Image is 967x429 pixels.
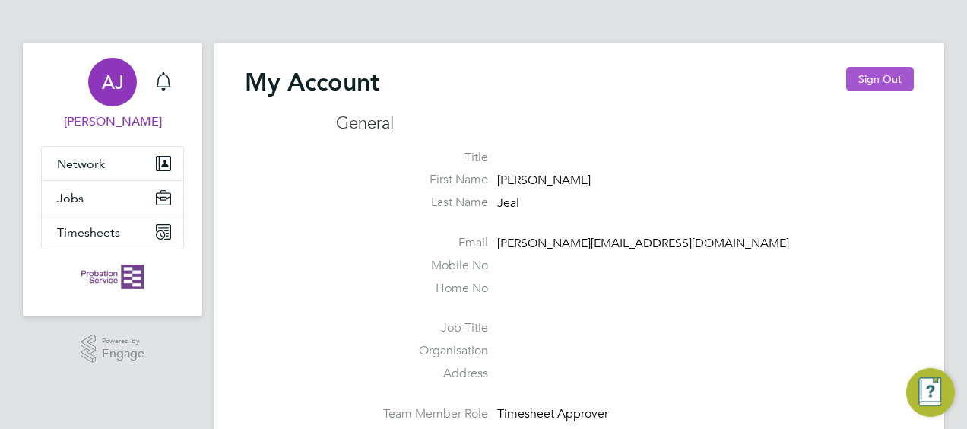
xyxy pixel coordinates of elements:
h3: General [336,113,914,135]
button: Engage Resource Center [906,368,955,417]
label: Title [336,150,488,166]
label: Home No [336,281,488,297]
span: Network [57,157,105,171]
button: Jobs [42,181,183,214]
span: [PERSON_NAME][EMAIL_ADDRESS][DOMAIN_NAME] [497,236,789,251]
h2: My Account [245,67,379,97]
a: AJ[PERSON_NAME] [41,58,184,131]
a: Go to home page [41,265,184,289]
nav: Main navigation [23,43,202,316]
span: Timesheets [57,225,120,240]
span: Jobs [57,191,84,205]
button: Timesheets [42,215,183,249]
span: Jeal [497,195,519,211]
button: Network [42,147,183,180]
label: First Name [336,172,488,188]
label: Job Title [336,320,488,336]
div: Timesheet Approver [497,406,642,422]
span: [PERSON_NAME] [497,173,591,189]
span: Andrew Jeal [41,113,184,131]
label: Last Name [336,195,488,211]
label: Email [336,235,488,251]
label: Mobile No [336,258,488,274]
span: Engage [102,348,144,361]
span: AJ [102,72,124,92]
label: Team Member Role [336,406,488,422]
img: probationservice-logo-retina.png [81,265,143,289]
label: Address [336,366,488,382]
label: Organisation [336,343,488,359]
a: Powered byEngage [81,335,145,364]
button: Sign Out [846,67,914,91]
span: Powered by [102,335,144,348]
